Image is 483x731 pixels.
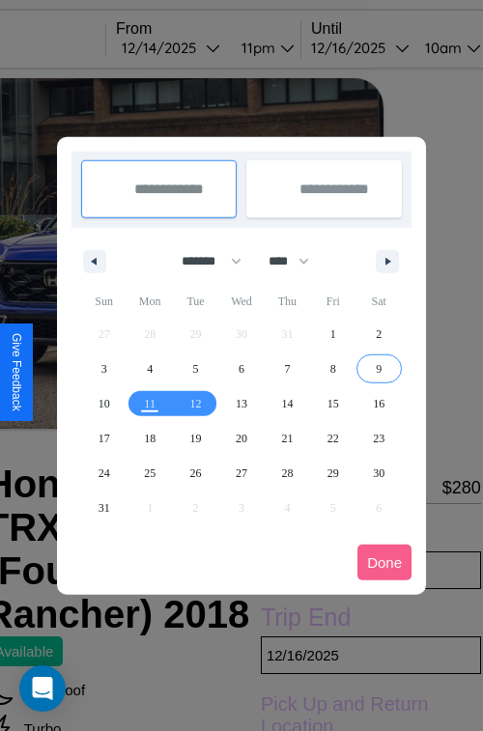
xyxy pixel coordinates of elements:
[281,421,293,456] span: 21
[356,351,402,386] button: 9
[190,386,202,421] span: 12
[376,351,382,386] span: 9
[310,317,355,351] button: 1
[265,386,310,421] button: 14
[190,421,202,456] span: 19
[99,491,110,525] span: 31
[173,421,218,456] button: 19
[10,333,23,411] div: Give Feedback
[218,456,264,491] button: 27
[356,386,402,421] button: 16
[81,456,127,491] button: 24
[127,386,172,421] button: 11
[357,545,412,580] button: Done
[281,456,293,491] span: 28
[310,456,355,491] button: 29
[373,421,384,456] span: 23
[173,456,218,491] button: 26
[99,456,110,491] span: 24
[147,351,153,386] span: 4
[327,456,339,491] span: 29
[239,351,244,386] span: 6
[330,351,336,386] span: 8
[127,286,172,317] span: Mon
[310,286,355,317] span: Fri
[81,386,127,421] button: 10
[281,386,293,421] span: 14
[310,351,355,386] button: 8
[265,351,310,386] button: 7
[101,351,107,386] span: 3
[173,386,218,421] button: 12
[81,491,127,525] button: 31
[327,386,339,421] span: 15
[218,386,264,421] button: 13
[310,421,355,456] button: 22
[19,665,66,712] div: Open Intercom Messenger
[81,286,127,317] span: Sun
[356,421,402,456] button: 23
[173,286,218,317] span: Tue
[284,351,290,386] span: 7
[356,286,402,317] span: Sat
[127,351,172,386] button: 4
[218,421,264,456] button: 20
[265,456,310,491] button: 28
[99,386,110,421] span: 10
[81,351,127,386] button: 3
[236,421,247,456] span: 20
[193,351,199,386] span: 5
[373,386,384,421] span: 16
[310,386,355,421] button: 15
[81,421,127,456] button: 17
[127,456,172,491] button: 25
[330,317,336,351] span: 1
[236,386,247,421] span: 13
[218,286,264,317] span: Wed
[236,456,247,491] span: 27
[144,456,156,491] span: 25
[99,421,110,456] span: 17
[144,421,156,456] span: 18
[173,351,218,386] button: 5
[144,386,156,421] span: 11
[327,421,339,456] span: 22
[218,351,264,386] button: 6
[265,421,310,456] button: 21
[356,317,402,351] button: 2
[265,286,310,317] span: Thu
[190,456,202,491] span: 26
[373,456,384,491] span: 30
[356,456,402,491] button: 30
[376,317,382,351] span: 2
[127,421,172,456] button: 18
